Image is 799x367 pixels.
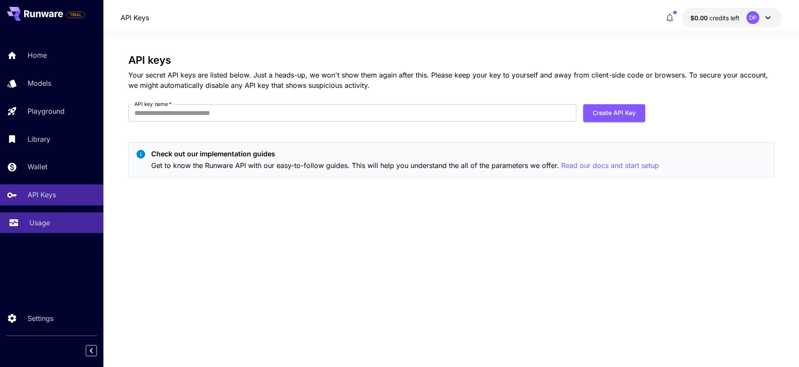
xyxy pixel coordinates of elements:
[28,313,53,323] p: Settings
[583,104,645,122] button: Create API Key
[151,160,659,171] p: Get to know the Runware API with our easy-to-follow guides. This will help you understand the all...
[28,106,65,116] p: Playground
[86,345,97,356] button: Collapse sidebar
[92,343,103,358] div: Collapse sidebar
[134,100,171,108] label: API key name
[121,12,149,23] a: API Keys
[682,8,782,28] button: $0.00DP
[28,78,51,88] p: Models
[28,50,47,60] p: Home
[66,9,85,20] span: Add your payment card to enable full platform functionality.
[151,149,659,159] p: Check out our implementation guides
[709,14,740,22] span: credits left
[28,162,47,172] p: Wallet
[690,14,709,22] span: $0.00
[29,218,50,228] p: Usage
[128,70,774,90] p: Your secret API keys are listed below. Just a heads-up, we won't show them again after this. Plea...
[28,190,56,200] p: API Keys
[28,134,50,144] p: Library
[561,160,659,171] button: Read our docs and start setup
[690,13,740,22] div: $0.00
[121,12,149,23] nav: breadcrumb
[746,11,759,24] div: DP
[67,12,85,18] span: TRIAL
[128,54,774,66] h3: API keys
